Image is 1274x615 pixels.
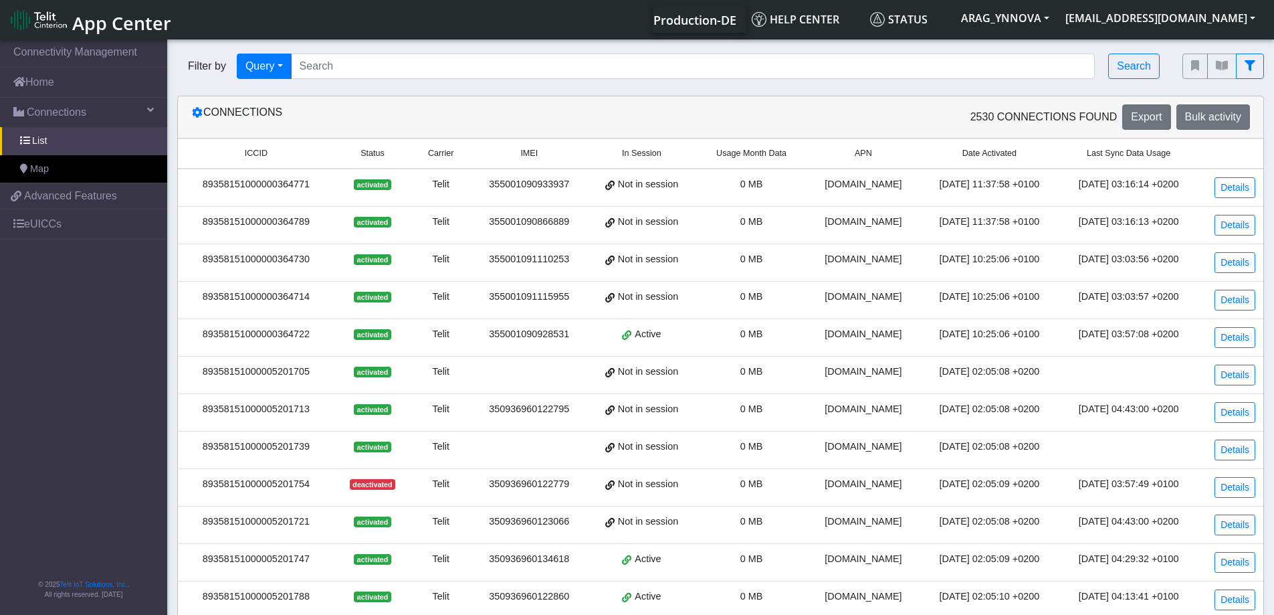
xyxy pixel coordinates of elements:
a: Details [1214,402,1255,423]
span: 0 MB [740,179,763,189]
div: [DOMAIN_NAME] [815,252,912,267]
a: Your current platform instance [653,6,736,33]
span: Not in session [618,177,678,192]
div: [DATE] 03:03:56 +0200 [1067,252,1190,267]
div: [DOMAIN_NAME] [815,327,912,342]
div: 89358151000000364714 [186,290,326,304]
div: Connections [181,104,721,130]
button: Query [237,54,292,79]
div: 355001090928531 [479,327,579,342]
span: ICCID [245,147,268,160]
span: Not in session [618,440,678,454]
div: Telit [419,290,463,304]
span: IMEI [520,147,538,160]
div: [DATE] 02:05:09 +0200 [928,552,1051,567]
span: Status [870,12,928,27]
span: App Center [72,11,171,35]
a: Details [1214,252,1255,273]
span: Date Activated [962,147,1017,160]
span: activated [354,554,391,565]
span: Not in session [618,290,678,304]
span: Active [635,327,661,342]
span: Usage Month Data [716,147,786,160]
div: [DATE] 02:05:10 +0200 [928,590,1051,604]
span: Not in session [618,402,678,417]
div: [DATE] 11:37:58 +0100 [928,177,1051,192]
div: [DOMAIN_NAME] [815,177,912,192]
div: 89358151000000364771 [186,177,326,192]
div: [DOMAIN_NAME] [815,215,912,230]
div: [DATE] 04:13:41 +0100 [1067,590,1190,604]
a: Details [1214,365,1255,385]
button: [EMAIL_ADDRESS][DOMAIN_NAME] [1057,6,1263,30]
span: 0 MB [740,366,763,377]
a: Details [1214,477,1255,498]
span: Connections [27,104,86,120]
div: [DOMAIN_NAME] [815,290,912,304]
span: Not in session [618,365,678,379]
div: [DATE] 03:57:08 +0200 [1067,327,1190,342]
button: Export [1122,104,1170,130]
span: APN [855,147,872,160]
span: 2530 Connections found [970,109,1118,125]
span: 0 MB [740,216,763,227]
div: [DATE] 03:16:14 +0200 [1067,177,1190,192]
span: Production-DE [653,12,736,28]
div: Telit [419,440,463,454]
a: Telit IoT Solutions, Inc. [60,581,127,588]
a: Details [1214,177,1255,198]
input: Search... [291,54,1095,79]
span: 0 MB [740,591,763,602]
div: Telit [419,252,463,267]
span: Last Sync Data Usage [1087,147,1170,160]
button: ARAG_YNNOVA [953,6,1057,30]
button: Search [1108,54,1160,79]
div: 89358151000000364730 [186,252,326,267]
a: Details [1214,290,1255,311]
div: Telit [419,177,463,192]
span: Advanced Features [24,188,117,204]
a: Status [865,6,953,33]
button: Bulk activity [1176,104,1250,130]
div: [DOMAIN_NAME] [815,552,912,567]
img: knowledge.svg [752,12,766,27]
div: 89358151000005201747 [186,552,326,567]
span: 0 MB [740,291,763,302]
div: 350936960123066 [479,515,579,529]
div: [DOMAIN_NAME] [815,365,912,379]
div: [DATE] 10:25:06 +0100 [928,290,1051,304]
span: 0 MB [740,516,763,527]
a: Details [1214,215,1255,236]
span: Carrier [428,147,453,160]
div: [DATE] 03:57:49 +0100 [1067,477,1190,492]
div: [DATE] 02:05:08 +0200 [928,402,1051,417]
span: Not in session [618,215,678,230]
span: 0 MB [740,478,763,489]
div: [DOMAIN_NAME] [815,477,912,492]
span: Help center [752,12,839,27]
div: 355001090933937 [479,177,579,192]
a: Details [1214,327,1255,348]
span: Status [360,147,385,160]
span: Not in session [618,477,678,492]
div: 89358151000005201705 [186,365,326,379]
div: 89358151000005201788 [186,590,326,604]
div: Telit [419,552,463,567]
div: Telit [419,365,463,379]
span: activated [354,329,391,340]
div: 89358151000000364722 [186,327,326,342]
img: logo-telit-cinterion-gw-new.png [11,9,67,31]
div: Telit [419,215,463,230]
div: [DATE] 02:05:08 +0200 [928,515,1051,529]
div: 350936960134618 [479,552,579,567]
div: 350936960122860 [479,590,579,604]
span: Map [30,162,49,177]
span: activated [354,292,391,302]
div: [DATE] 04:29:32 +0100 [1067,552,1190,567]
div: [DATE] 02:05:08 +0200 [928,365,1051,379]
span: Active [635,590,661,604]
div: [DOMAIN_NAME] [815,515,912,529]
span: activated [354,254,391,265]
img: status.svg [870,12,885,27]
span: activated [354,592,391,602]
